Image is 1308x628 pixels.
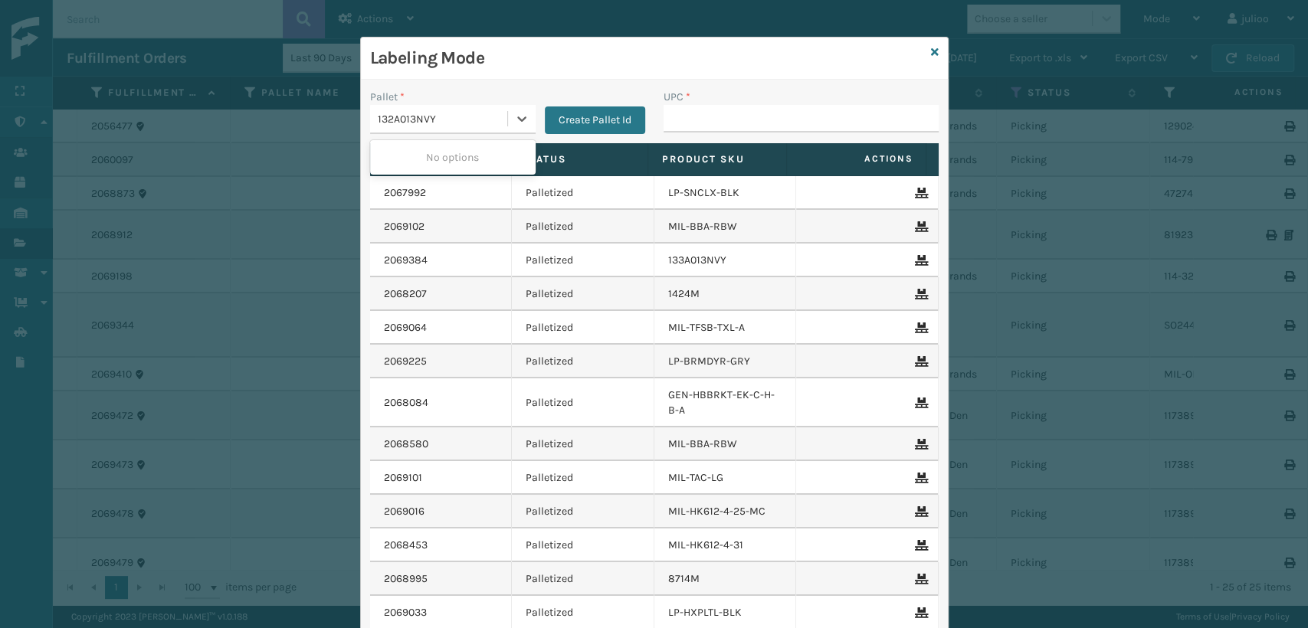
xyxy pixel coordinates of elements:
[654,311,797,345] td: MIL-TFSB-TXL-A
[915,322,924,333] i: Remove From Pallet
[384,253,428,268] a: 2069384
[512,210,654,244] td: Palletized
[915,506,924,517] i: Remove From Pallet
[915,255,924,266] i: Remove From Pallet
[384,605,427,620] a: 2069033
[662,152,773,166] label: Product SKU
[654,277,797,311] td: 1424M
[915,439,924,450] i: Remove From Pallet
[370,89,405,105] label: Pallet
[654,244,797,277] td: 133A013NVY
[512,176,654,210] td: Palletized
[512,427,654,461] td: Palletized
[654,427,797,461] td: MIL-BBA-RBW
[370,143,536,172] div: No options
[523,152,634,166] label: Status
[915,221,924,232] i: Remove From Pallet
[545,106,645,134] button: Create Pallet Id
[654,210,797,244] td: MIL-BBA-RBW
[384,320,427,335] a: 2069064
[915,188,924,198] i: Remove From Pallet
[915,356,924,367] i: Remove From Pallet
[654,495,797,528] td: MIL-HK612-4-25-MC
[915,540,924,551] i: Remove From Pallet
[512,562,654,596] td: Palletized
[370,47,925,70] h3: Labeling Mode
[915,473,924,483] i: Remove From Pallet
[384,538,428,553] a: 2068453
[654,562,797,596] td: 8714M
[654,461,797,495] td: MIL-TAC-LG
[512,528,654,562] td: Palletized
[384,395,428,410] a: 2068084
[512,311,654,345] td: Palletized
[792,146,923,172] span: Actions
[654,345,797,378] td: LP-BRMDYR-GRY
[915,574,924,584] i: Remove From Pallet
[384,185,426,201] a: 2067992
[654,176,797,210] td: LP-SNCLX-BLK
[512,378,654,427] td: Palletized
[512,495,654,528] td: Palletized
[654,528,797,562] td: MIL-HK612-4-31
[915,397,924,408] i: Remove From Pallet
[654,378,797,427] td: GEN-HBBRKT-EK-C-H-B-A
[915,607,924,618] i: Remove From Pallet
[384,571,428,587] a: 2068995
[384,437,428,452] a: 2068580
[512,277,654,311] td: Palletized
[915,289,924,299] i: Remove From Pallet
[512,244,654,277] td: Palletized
[384,470,422,486] a: 2069101
[512,345,654,378] td: Palletized
[384,219,425,234] a: 2069102
[384,504,425,519] a: 2069016
[512,461,654,495] td: Palletized
[384,286,427,302] a: 2068207
[384,354,427,369] a: 2069225
[664,89,690,105] label: UPC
